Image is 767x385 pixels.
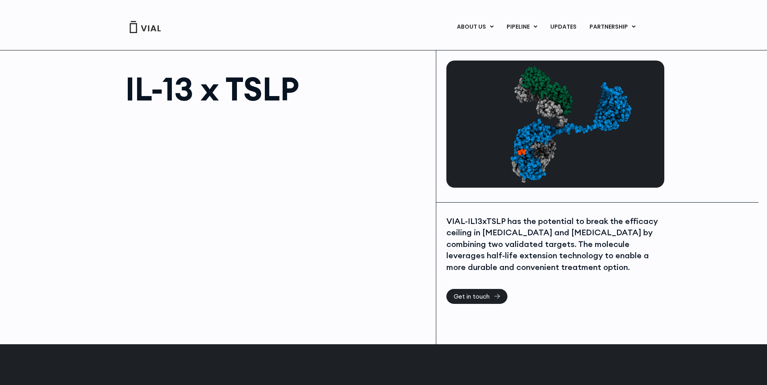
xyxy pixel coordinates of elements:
a: UPDATES [544,20,583,34]
a: PIPELINEMenu Toggle [500,20,543,34]
img: Vial Logo [129,21,161,33]
a: Get in touch [446,289,507,304]
a: ABOUT USMenu Toggle [450,20,500,34]
span: Get in touch [454,293,490,299]
a: PARTNERSHIPMenu Toggle [583,20,642,34]
div: VIAL-IL13xTSLP has the potential to break the efficacy ceiling in [MEDICAL_DATA] and [MEDICAL_DAT... [446,216,662,273]
h1: IL-13 x TSLP [125,73,428,105]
